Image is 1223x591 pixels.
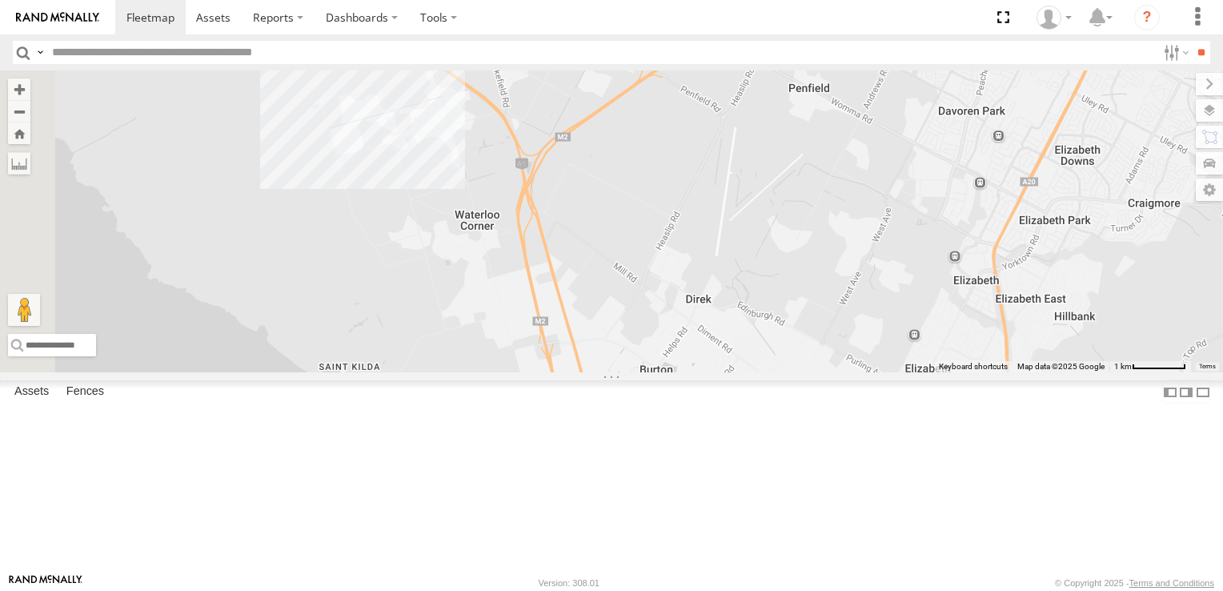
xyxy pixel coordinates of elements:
[8,100,30,123] button: Zoom out
[1134,5,1160,30] i: ?
[8,78,30,100] button: Zoom in
[1178,380,1194,404] label: Dock Summary Table to the Right
[6,381,57,404] label: Assets
[1195,380,1211,404] label: Hide Summary Table
[1031,6,1077,30] div: Frank Cope
[1129,578,1214,588] a: Terms and Conditions
[16,12,99,23] img: rand-logo.svg
[34,41,46,64] label: Search Query
[9,575,82,591] a: Visit our Website
[1162,380,1178,404] label: Dock Summary Table to the Left
[8,294,40,326] button: Drag Pegman onto the map to open Street View
[58,381,112,404] label: Fences
[539,578,599,588] div: Version: 308.01
[1055,578,1214,588] div: © Copyright 2025 -
[8,123,30,144] button: Zoom Home
[1199,363,1216,369] a: Terms (opens in new tab)
[939,361,1008,372] button: Keyboard shortcuts
[1196,179,1223,201] label: Map Settings
[8,152,30,175] label: Measure
[1114,362,1132,371] span: 1 km
[1017,362,1105,371] span: Map data ©2025 Google
[1109,361,1191,372] button: Map Scale: 1 km per 64 pixels
[1157,41,1192,64] label: Search Filter Options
